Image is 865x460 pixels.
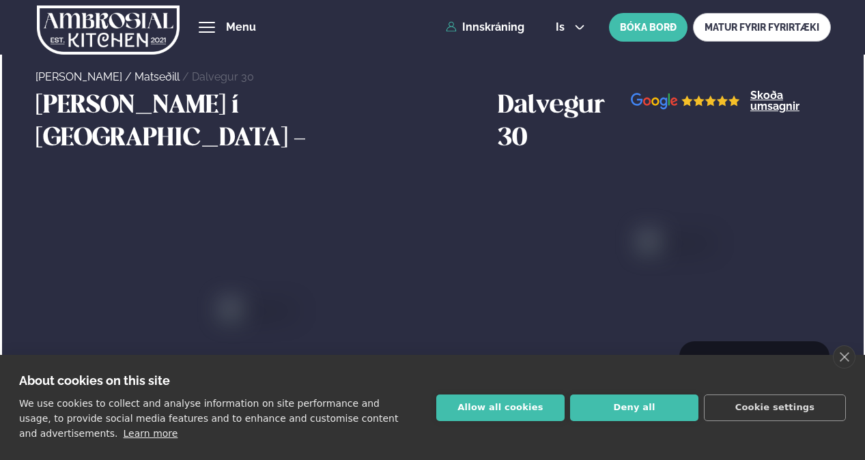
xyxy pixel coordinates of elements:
[19,398,398,439] p: We use cookies to collect and analyse information on site performance and usage, to provide socia...
[570,394,698,421] button: Deny all
[134,70,180,83] a: Matseðill
[37,2,180,58] img: logo
[36,70,122,83] a: [PERSON_NAME]
[124,428,178,439] a: Learn more
[436,394,565,421] button: Allow all cookies
[833,345,855,369] a: close
[750,90,829,112] a: Skoða umsagnir
[182,70,192,83] span: /
[446,21,524,33] a: Innskráning
[693,13,831,42] a: MATUR FYRIR FYRIRTÆKI
[498,90,631,156] h3: Dalvegur 30
[36,90,491,156] h3: [PERSON_NAME] í [GEOGRAPHIC_DATA] -
[19,373,170,388] strong: About cookies on this site
[609,13,687,42] button: BÓKA BORÐ
[199,19,215,35] button: hamburger
[125,70,134,83] span: /
[631,93,740,110] img: image alt
[545,22,596,33] button: is
[704,394,846,421] button: Cookie settings
[556,22,569,33] span: is
[192,70,254,83] a: Dalvegur 30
